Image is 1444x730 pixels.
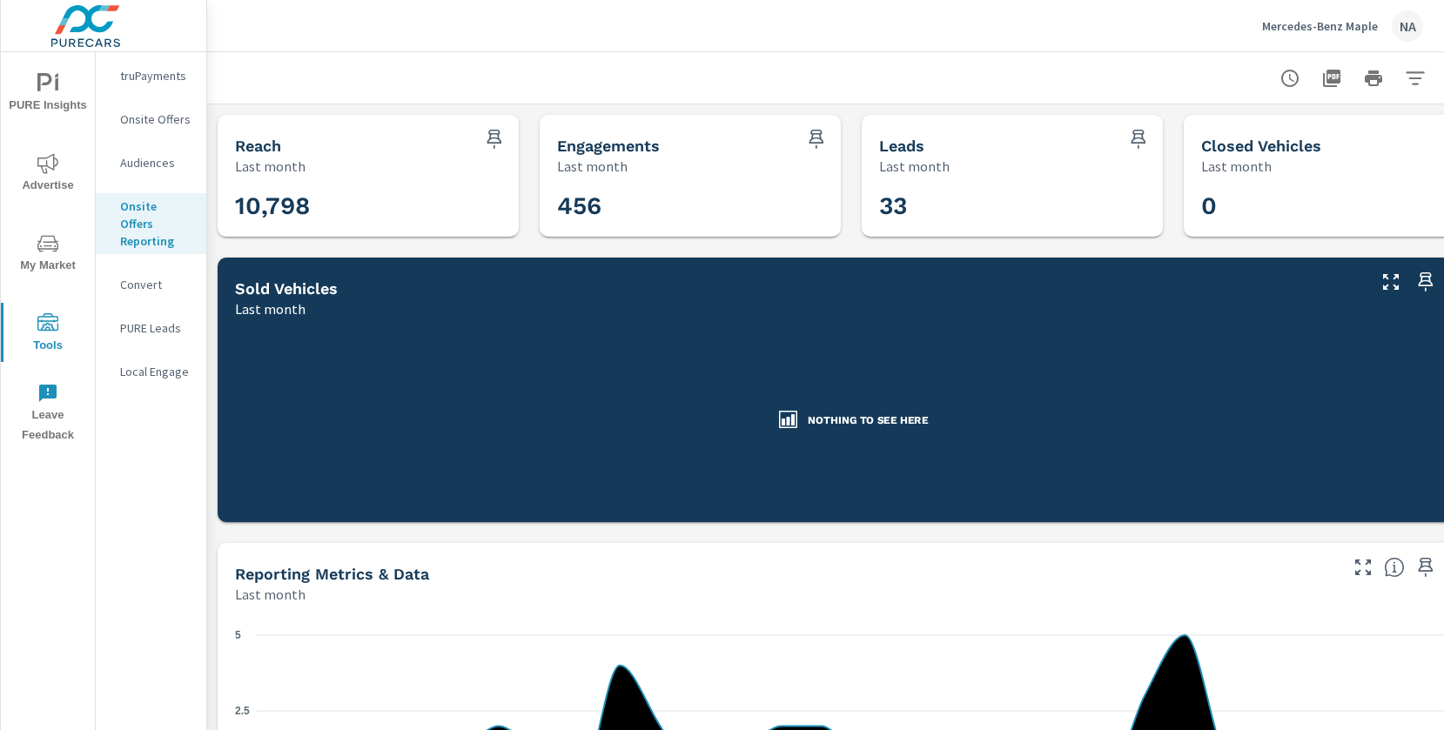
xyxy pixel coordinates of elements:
[557,191,823,221] h3: 456
[235,279,338,298] h5: Sold Vehicles
[1314,61,1349,96] button: "Export Report to PDF"
[96,315,206,341] div: PURE Leads
[120,363,192,380] p: Local Engage
[480,125,508,153] span: Save this to your personalized report
[557,156,628,177] p: Last month
[6,73,90,116] span: PURE Insights
[1412,268,1440,296] span: Save this to your personalized report
[557,137,660,155] h5: Engagements
[6,383,90,445] span: Leave Feedback
[6,153,90,196] span: Advertise
[96,358,206,385] div: Local Engage
[120,198,192,250] p: Onsite Offers Reporting
[120,276,192,293] p: Convert
[96,63,206,89] div: truPayments
[1412,553,1440,581] span: Save this to your personalized report
[235,298,306,319] p: Last month
[6,233,90,276] span: My Market
[1201,156,1272,177] p: Last month
[803,125,830,153] span: Save this to your personalized report
[235,191,501,221] h3: 10,798
[120,319,192,337] p: PURE Leads
[96,150,206,176] div: Audiences
[879,137,924,155] h5: Leads
[120,111,192,128] p: Onsite Offers
[879,156,950,177] p: Last month
[235,137,281,155] h5: Reach
[1377,268,1405,296] button: Make Fullscreen
[1,52,95,452] div: nav menu
[1398,61,1433,96] button: Apply Filters
[6,313,90,356] span: Tools
[1392,10,1423,42] div: NA
[1384,557,1405,578] span: Understand activate data over time and see how metrics compare to each other.
[1356,61,1391,96] button: Print Report
[235,584,306,605] p: Last month
[235,565,429,583] h5: Reporting Metrics & Data
[120,154,192,171] p: Audiences
[879,191,1145,221] h3: 33
[1349,553,1377,581] button: Make Fullscreen
[235,156,306,177] p: Last month
[1201,137,1321,155] h5: Closed Vehicles
[120,67,192,84] p: truPayments
[1125,125,1152,153] span: Save this to your personalized report
[96,193,206,254] div: Onsite Offers Reporting
[235,705,250,717] text: 2.5
[808,413,928,428] h3: Nothing to see here
[96,106,206,132] div: Onsite Offers
[235,629,241,641] text: 5
[96,271,206,298] div: Convert
[1262,18,1378,34] p: Mercedes-Benz Maple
